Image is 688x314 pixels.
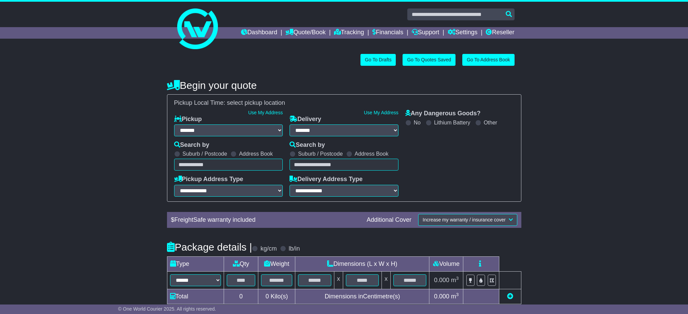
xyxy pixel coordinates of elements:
[448,27,478,39] a: Settings
[507,293,513,300] a: Add new item
[456,276,459,281] sup: 3
[334,271,343,289] td: x
[290,116,321,123] label: Delivery
[289,245,300,253] label: lb/in
[183,151,227,157] label: Suburb / Postcode
[355,151,389,157] label: Address Book
[364,110,398,115] a: Use My Address
[429,256,463,271] td: Volume
[171,99,518,107] div: Pickup Local Time:
[434,277,449,283] span: 0.000
[451,293,459,300] span: m
[290,176,362,183] label: Delivery Address Type
[405,110,481,117] label: Any Dangerous Goods?
[239,151,273,157] label: Address Book
[224,289,258,304] td: 0
[462,54,514,66] a: Go To Address Book
[167,241,252,253] h4: Package details |
[174,176,243,183] label: Pickup Address Type
[258,256,295,271] td: Weight
[290,141,325,149] label: Search by
[224,256,258,271] td: Qty
[451,277,459,283] span: m
[372,27,403,39] a: Financials
[298,151,343,157] label: Suburb / Postcode
[258,289,295,304] td: Kilo(s)
[334,27,364,39] a: Tracking
[434,119,470,126] label: Lithium Battery
[486,27,514,39] a: Reseller
[434,293,449,300] span: 0.000
[418,214,517,226] button: Increase my warranty / insurance cover
[412,27,439,39] a: Support
[168,216,364,224] div: $ FreightSafe warranty included
[118,306,216,312] span: © One World Courier 2025. All rights reserved.
[484,119,497,126] label: Other
[285,27,326,39] a: Quote/Book
[456,292,459,297] sup: 3
[382,271,391,289] td: x
[423,217,505,222] span: Increase my warranty / insurance cover
[265,293,269,300] span: 0
[403,54,455,66] a: Go To Quotes Saved
[227,99,285,106] span: select pickup location
[167,80,521,91] h4: Begin your quote
[241,27,277,39] a: Dashboard
[360,54,396,66] a: Go To Drafts
[248,110,283,115] a: Use My Address
[295,289,429,304] td: Dimensions in Centimetre(s)
[174,116,202,123] label: Pickup
[414,119,421,126] label: No
[260,245,277,253] label: kg/cm
[174,141,209,149] label: Search by
[167,256,224,271] td: Type
[363,216,415,224] div: Additional Cover
[295,256,429,271] td: Dimensions (L x W x H)
[167,289,224,304] td: Total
